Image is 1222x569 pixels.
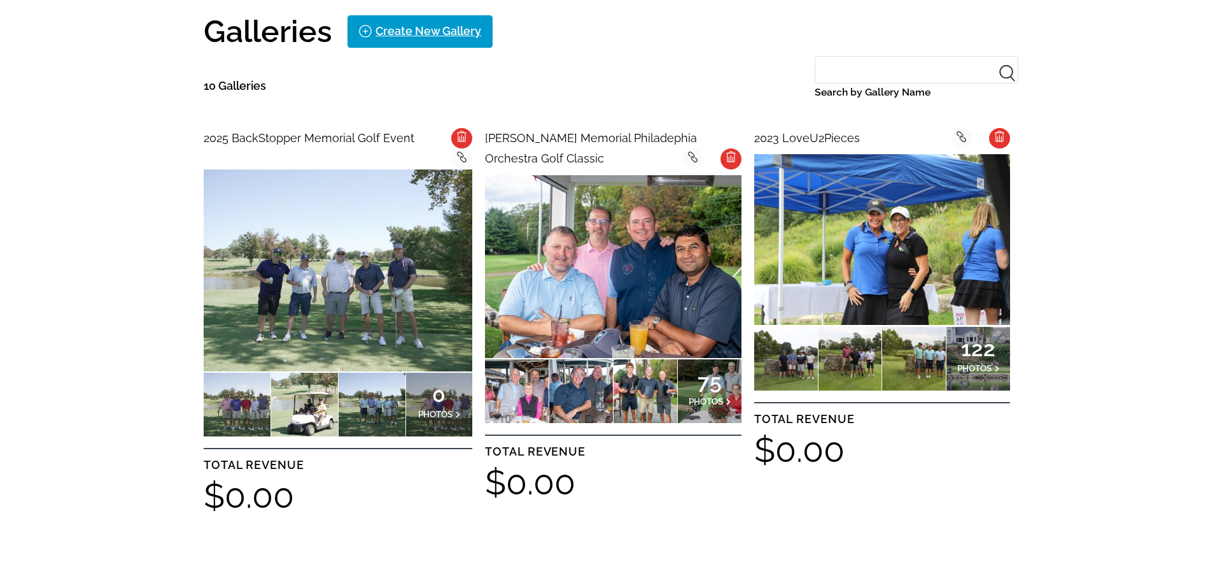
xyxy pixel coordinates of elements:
[815,83,1018,101] label: Search by Gallery Name
[957,345,999,352] span: 122
[204,131,414,145] span: 2025 BackStopper Memorial Golf Event
[754,154,1010,325] img: 121896
[204,479,472,513] h2: $0.00
[485,175,741,358] img: 125917
[754,131,860,145] span: 2023 LoveU2Pieces
[485,442,741,462] p: TOTAL REVENUE
[204,455,472,475] p: TOTAL REVENUE
[485,128,741,500] a: [PERSON_NAME] Memorial Philadephia Orchestra Golf Classic75PHOTOSTOTAL REVENUE$0.00
[957,363,992,373] span: PHOTOS
[689,396,723,407] span: PHOTOS
[418,391,460,398] span: 0
[754,433,1010,467] h2: $0.00
[204,16,332,47] h1: Galleries
[204,169,472,371] img: 221695
[376,21,481,41] div: Create New Gallery
[485,465,741,500] h2: $0.00
[754,128,1010,467] a: 2023 LoveU2Pieces122PHOTOSTOTAL REVENUE$0.00
[204,79,266,92] span: 10 Galleries
[418,409,453,419] span: PHOTOS
[754,409,1010,429] p: TOTAL REVENUE
[204,128,472,513] a: 2025 BackStopper Memorial Golf Event0PHOTOSTOTAL REVENUE$0.00
[348,15,493,47] a: Create New Gallery
[485,131,697,165] span: [PERSON_NAME] Memorial Philadephia Orchestra Golf Classic
[689,378,731,385] span: 75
